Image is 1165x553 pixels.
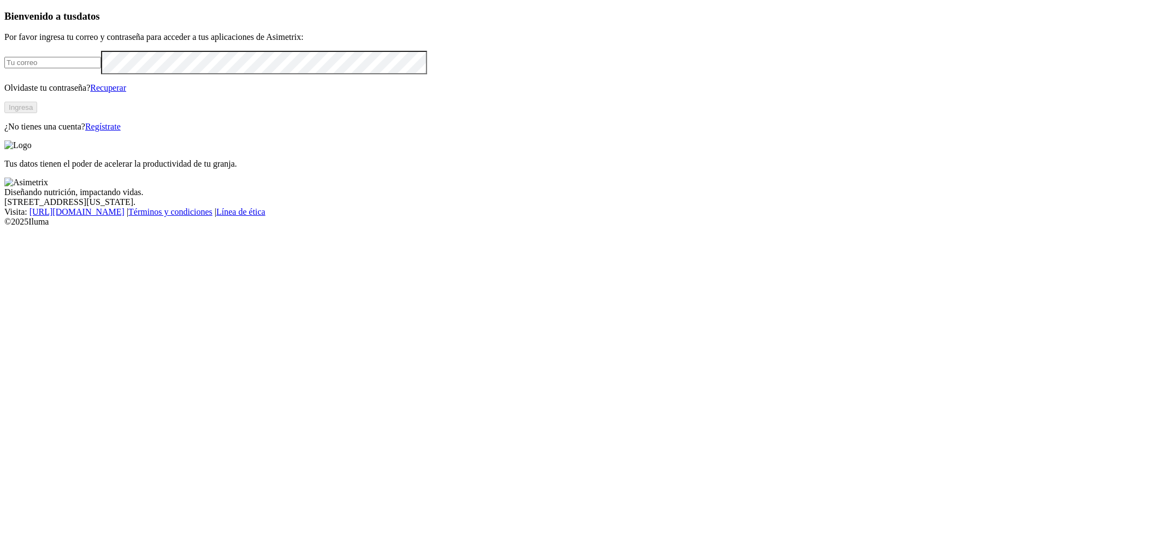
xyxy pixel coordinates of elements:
img: Asimetrix [4,178,48,187]
p: Olvidaste tu contraseña? [4,83,1161,93]
a: Línea de ética [216,207,265,216]
div: Diseñando nutrición, impactando vidas. [4,187,1161,197]
div: [STREET_ADDRESS][US_STATE]. [4,197,1161,207]
a: [URL][DOMAIN_NAME] [29,207,125,216]
input: Tu correo [4,57,101,68]
a: Regístrate [85,122,121,131]
img: Logo [4,140,32,150]
p: ¿No tienes una cuenta? [4,122,1161,132]
span: datos [76,10,100,22]
div: Visita : | | [4,207,1161,217]
p: Tus datos tienen el poder de acelerar la productividad de tu granja. [4,159,1161,169]
h3: Bienvenido a tus [4,10,1161,22]
a: Recuperar [90,83,126,92]
p: Por favor ingresa tu correo y contraseña para acceder a tus aplicaciones de Asimetrix: [4,32,1161,42]
a: Términos y condiciones [128,207,212,216]
button: Ingresa [4,102,37,113]
div: © 2025 Iluma [4,217,1161,227]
